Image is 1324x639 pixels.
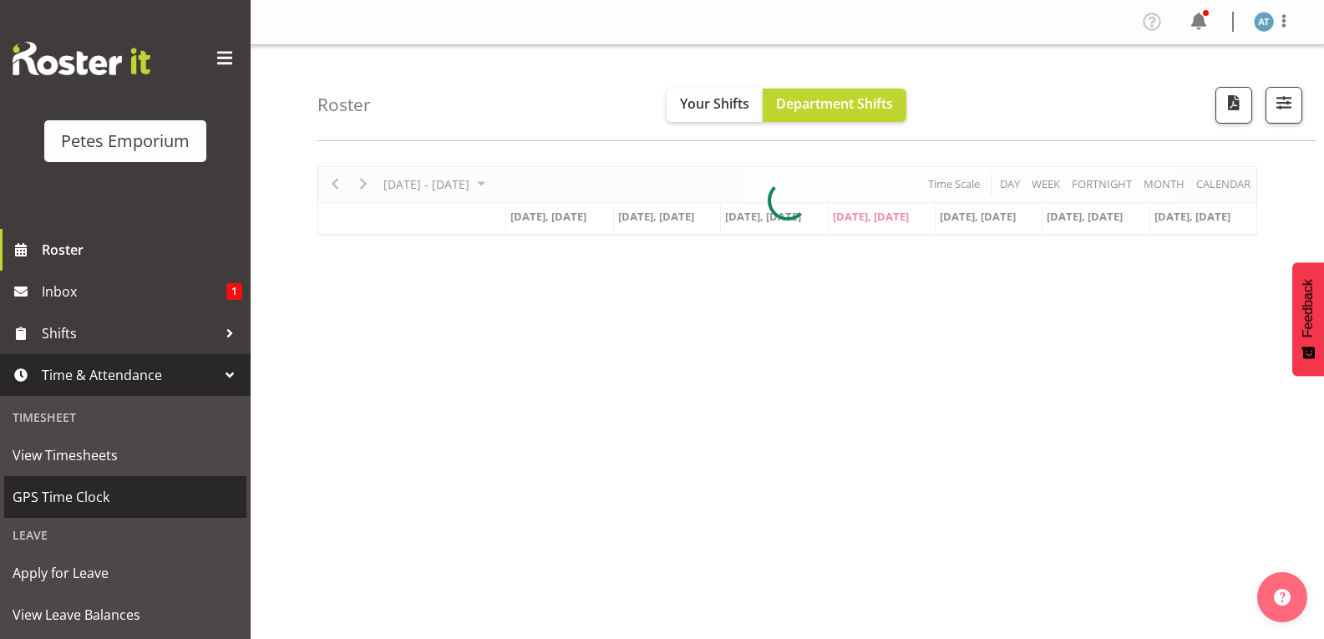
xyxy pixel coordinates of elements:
a: Apply for Leave [4,552,246,594]
img: alex-micheal-taniwha5364.jpg [1254,12,1274,32]
a: View Leave Balances [4,594,246,636]
span: Shifts [42,321,217,346]
span: Apply for Leave [13,560,238,586]
button: Feedback - Show survey [1292,262,1324,376]
div: Leave [4,518,246,552]
button: Your Shifts [667,89,763,122]
span: 1 [226,283,242,300]
span: Roster [42,237,242,262]
span: Department Shifts [776,94,893,113]
a: View Timesheets [4,434,246,476]
div: Timesheet [4,400,246,434]
span: Your Shifts [680,94,749,113]
h4: Roster [317,95,371,114]
button: Department Shifts [763,89,906,122]
span: Feedback [1301,279,1316,337]
span: GPS Time Clock [13,484,238,510]
span: View Leave Balances [13,602,238,627]
img: Rosterit website logo [13,42,150,75]
span: Time & Attendance [42,363,217,388]
span: View Timesheets [13,443,238,468]
div: Petes Emporium [61,129,190,154]
img: help-xxl-2.png [1274,589,1291,606]
button: Filter Shifts [1266,87,1302,124]
a: GPS Time Clock [4,476,246,518]
span: Inbox [42,279,226,304]
button: Download a PDF of the roster according to the set date range. [1215,87,1252,124]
